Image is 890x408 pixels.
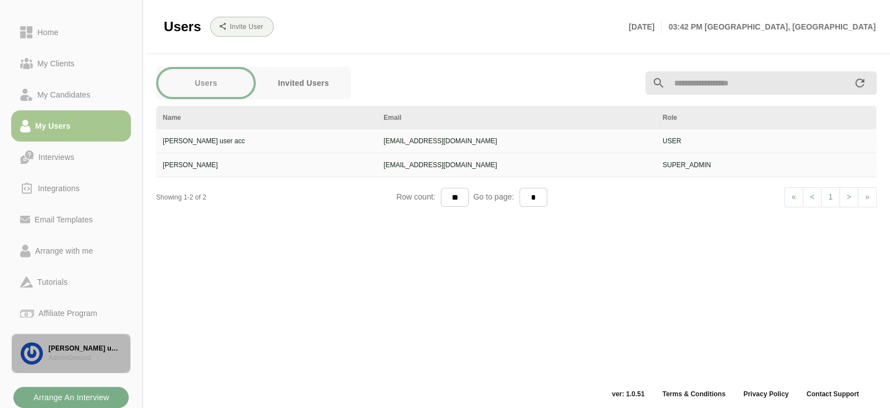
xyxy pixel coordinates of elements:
span: ver: 1.0.51 [603,390,654,399]
button: Arrange An Interview [13,387,129,408]
div: [EMAIL_ADDRESS][DOMAIN_NAME] [383,160,649,170]
b: Arrange An Interview [33,387,109,408]
a: My Candidates [11,79,131,110]
div: [EMAIL_ADDRESS][DOMAIN_NAME] [383,136,649,146]
div: [PERSON_NAME] user acc [163,136,370,146]
span: Row count: [396,192,441,201]
a: Affiliate Program [11,298,131,329]
div: Integrations [33,182,84,195]
a: My Clients [11,48,131,79]
div: [PERSON_NAME] [163,160,370,170]
div: My Users [31,119,75,133]
p: 03:42 PM [GEOGRAPHIC_DATA], [GEOGRAPHIC_DATA] [662,20,876,33]
a: Contact Support [797,390,868,399]
a: Arrange with me [11,235,131,266]
div: AdminGround [48,353,121,363]
a: [PERSON_NAME] user accAdminGround [11,333,131,373]
div: Email [383,113,649,123]
div: Email Templates [30,213,97,226]
div: Arrange with me [31,244,98,258]
div: USER [663,136,870,146]
a: Tutorials [11,266,131,298]
div: Tutorials [33,275,72,289]
div: Role [663,113,870,123]
span: Users [164,18,201,35]
div: Name [163,113,370,123]
b: Invite User [229,23,263,31]
a: Integrations [11,173,131,204]
a: Interviews [11,142,131,173]
div: Home [33,26,63,39]
div: My Clients [33,57,79,70]
div: [PERSON_NAME] user acc [48,344,121,353]
button: Invite User [210,17,274,37]
p: [DATE] [629,20,662,33]
a: Email Templates [11,204,131,235]
div: Affiliate Program [34,307,101,320]
a: Privacy Policy [735,390,797,399]
span: Go to page: [469,192,519,201]
a: My Users [11,110,131,142]
button: Users [158,69,254,97]
div: Showing 1-2 of 2 [156,192,396,202]
a: Users [156,67,256,99]
a: Home [11,17,131,48]
button: Invited Users [256,69,351,97]
a: Terms & Conditions [653,390,734,399]
div: SUPER_ADMIN [663,160,870,170]
div: My Candidates [33,88,95,101]
i: appended action [853,76,867,90]
div: Interviews [34,150,79,164]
